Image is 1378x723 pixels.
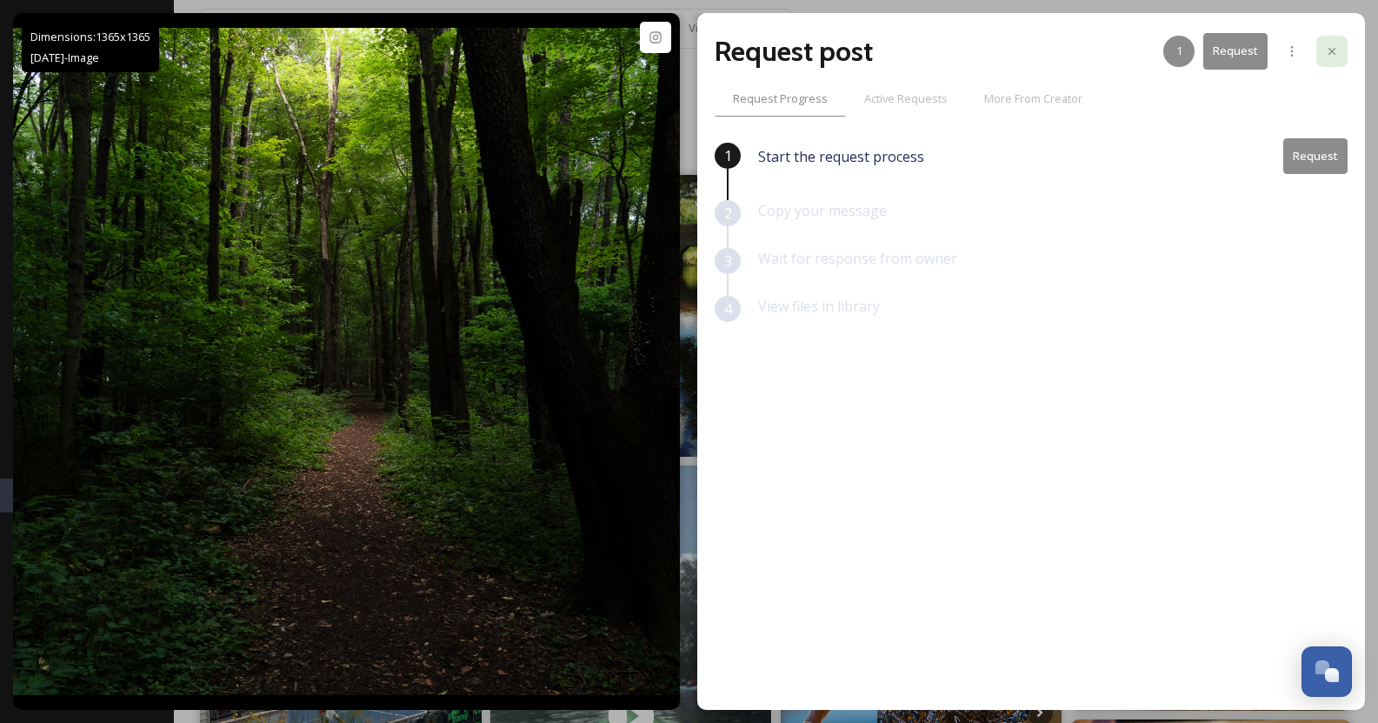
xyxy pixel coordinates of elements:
span: More From Creator [984,90,1082,107]
button: Request [1203,33,1268,69]
button: Request [1283,138,1348,174]
span: 1 [724,145,732,166]
span: 2 [724,203,732,224]
span: Request Progress [733,90,828,107]
span: Copy your message [758,201,887,220]
span: [DATE] - Image [30,50,99,65]
span: 4 [724,298,732,319]
button: Open Chat [1301,646,1352,697]
span: Wait for response from owner [758,249,957,268]
h2: Request post [715,30,873,72]
span: 3 [724,251,732,271]
img: Through the woods Bishop's Bog Preserve, Portage, Michigan #photography #woods #nature #kalamazoo... [13,28,680,695]
span: Dimensions: 1365 x 1365 [30,29,150,44]
span: Active Requests [864,90,948,107]
span: 1 [1176,43,1182,59]
span: View files in library [758,297,880,316]
span: Start the request process [758,146,924,167]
